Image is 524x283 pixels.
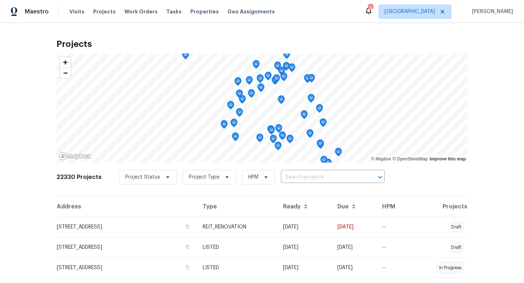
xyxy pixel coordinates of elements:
div: Map marker [257,74,264,85]
td: LISTED [197,237,277,258]
button: Copy Address [184,244,191,250]
th: HPM [376,196,412,217]
div: Map marker [270,135,277,146]
button: Copy Address [184,264,191,271]
td: [DATE] [277,258,332,278]
div: draft [448,220,464,234]
th: Projects [413,196,468,217]
td: [DATE] [277,237,332,258]
div: Map marker [182,51,189,62]
td: -- [376,217,412,237]
td: [STREET_ADDRESS] [56,217,197,237]
span: Geo Assignments [227,8,275,15]
button: Zoom in [60,57,71,68]
div: Map marker [232,132,239,144]
div: Map marker [317,139,324,151]
div: Map marker [316,104,323,115]
div: Map marker [268,126,275,137]
div: Map marker [308,74,315,85]
div: Map marker [283,62,290,73]
div: Map marker [279,131,286,143]
div: Map marker [274,61,281,73]
td: [DATE] [332,217,377,237]
div: Map marker [236,89,243,101]
button: Copy Address [184,223,191,230]
span: Projects [93,8,116,15]
div: Map marker [257,83,265,95]
span: [GEOGRAPHIC_DATA] [385,8,435,15]
td: [DATE] [277,217,332,237]
a: OpenStreetMap [392,156,428,162]
button: Open [375,172,385,182]
input: Search projects [281,172,364,183]
div: Map marker [320,156,327,167]
span: Tasks [166,9,182,14]
div: Map marker [278,95,285,107]
div: Map marker [319,118,327,129]
div: Map marker [306,129,314,140]
div: Map marker [267,125,274,136]
th: Type [197,196,277,217]
td: -- [376,237,412,258]
div: 3 [368,4,373,12]
div: Map marker [265,72,272,83]
span: Maestro [25,8,49,15]
div: Map marker [301,110,308,121]
th: Ready [277,196,332,217]
div: Map marker [248,89,255,100]
div: Map marker [275,124,282,135]
span: HPM [248,174,258,181]
div: Map marker [335,148,342,159]
div: Map marker [234,77,242,88]
div: Map marker [304,74,311,85]
div: Map marker [286,135,294,146]
td: [STREET_ADDRESS] [56,237,197,258]
span: Work Orders [124,8,158,15]
div: Map marker [221,120,228,131]
a: Mapbox homepage [59,152,91,160]
div: draft [448,241,464,254]
span: Project Status [125,174,160,181]
div: Map marker [230,119,238,130]
a: Improve this map [430,156,466,162]
div: Map marker [227,101,234,112]
div: Map marker [253,60,260,71]
th: Address [56,196,197,217]
div: Map marker [246,76,253,87]
div: Map marker [278,67,285,78]
button: Zoom out [60,68,71,78]
div: Map marker [307,94,315,105]
td: -- [376,258,412,278]
td: REIT_RENOVATION [197,217,277,237]
td: [STREET_ADDRESS] [56,258,197,278]
div: Map marker [273,74,280,85]
div: Map marker [256,133,263,145]
h2: 22330 Projects [56,174,102,181]
th: Due [332,196,377,217]
span: Project Type [189,174,219,181]
div: Map marker [280,72,287,84]
span: Properties [190,8,219,15]
div: Map marker [236,108,243,119]
span: Visits [70,8,84,15]
div: in progress [436,261,464,274]
div: Map marker [288,63,295,75]
td: LISTED [197,258,277,278]
div: Map marker [274,141,282,153]
div: Map marker [325,159,332,170]
h2: Projects [56,40,468,48]
td: [DATE] [332,258,377,278]
a: Mapbox [371,156,391,162]
span: [PERSON_NAME] [469,8,513,15]
canvas: Map [56,53,468,163]
td: [DATE] [332,237,377,258]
